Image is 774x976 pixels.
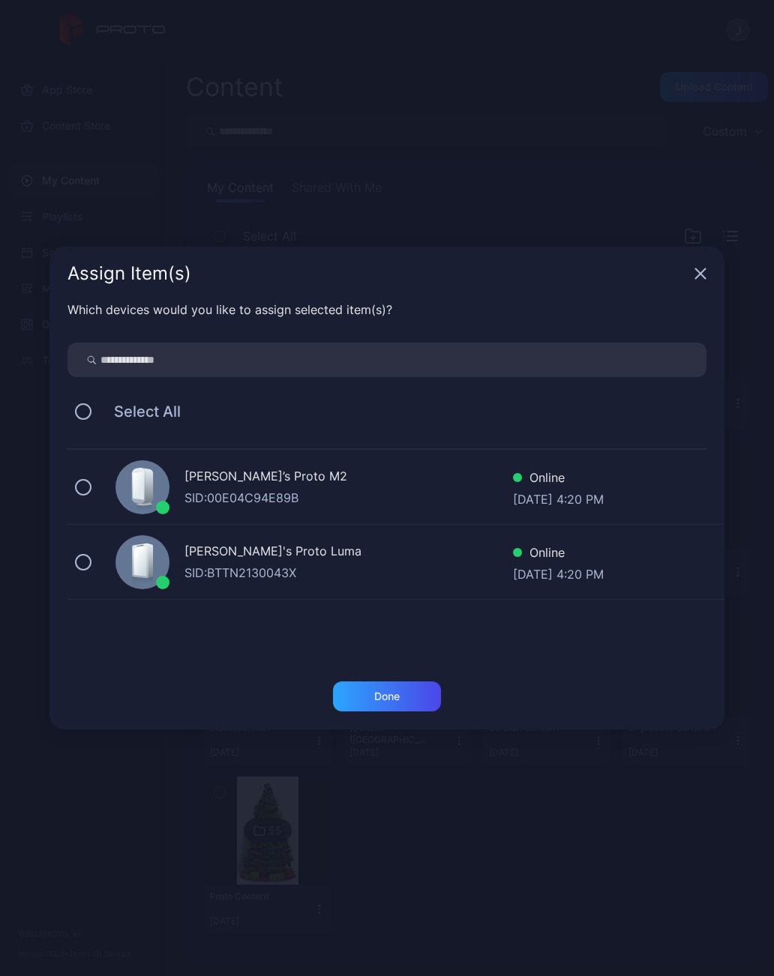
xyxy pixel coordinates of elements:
[513,543,604,565] div: Online
[184,564,513,582] div: SID: BTTN2130043X
[67,301,706,319] div: Which devices would you like to assign selected item(s)?
[374,690,400,702] div: Done
[184,467,513,489] div: [PERSON_NAME]’s Proto M2
[333,681,441,711] button: Done
[513,565,604,580] div: [DATE] 4:20 PM
[99,403,181,421] span: Select All
[513,490,604,505] div: [DATE] 4:20 PM
[184,542,513,564] div: [PERSON_NAME]'s Proto Luma
[184,489,513,507] div: SID: 00E04C94E89B
[513,469,604,490] div: Online
[67,265,688,283] div: Assign Item(s)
